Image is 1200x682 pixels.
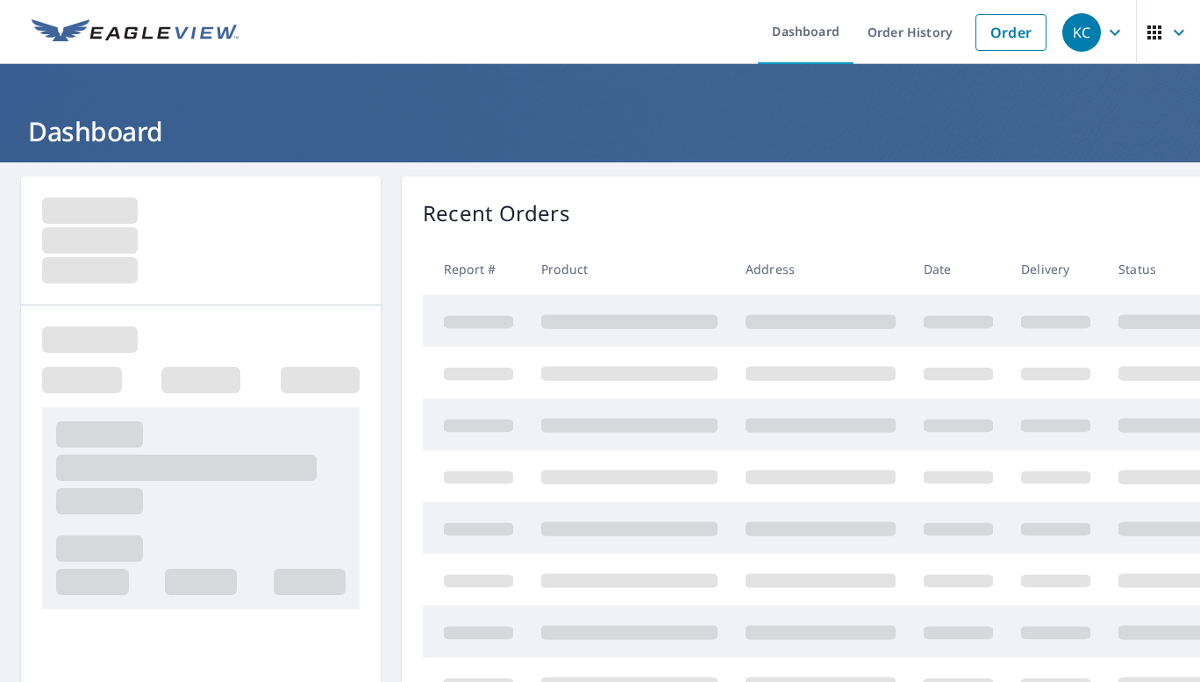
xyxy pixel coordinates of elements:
th: Delivery [1007,243,1104,295]
th: Address [732,243,910,295]
th: Report # [423,243,527,295]
img: EV Logo [32,19,239,46]
a: Order [975,14,1046,51]
div: KC [1062,13,1101,52]
th: Product [527,243,732,295]
p: Recent Orders [423,197,570,229]
th: Date [910,243,1007,295]
h1: Dashboard [21,113,1179,149]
